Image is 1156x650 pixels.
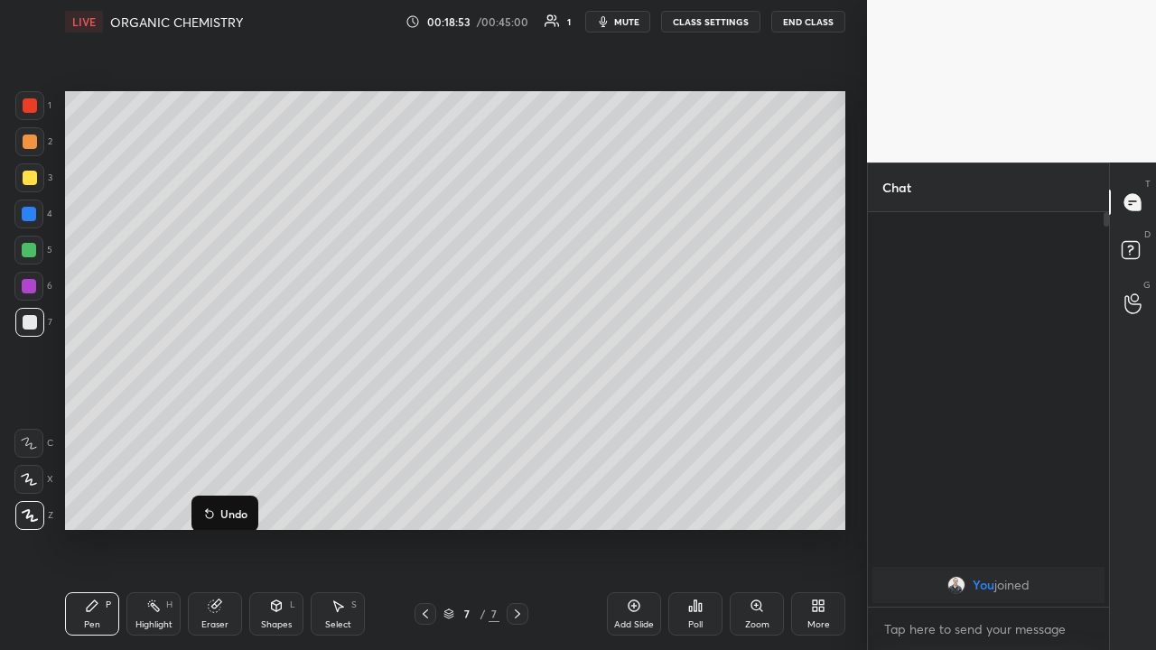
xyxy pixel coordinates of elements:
[199,503,251,525] button: Undo
[14,272,52,301] div: 6
[614,620,654,629] div: Add Slide
[745,620,769,629] div: Zoom
[947,576,965,594] img: 4bbfa367eb24426db107112020ad3027.jpg
[14,236,52,265] div: 5
[661,11,760,32] button: CLASS SETTINGS
[110,14,243,31] h4: ORGANIC CHEMISTRY
[15,501,53,530] div: Z
[14,465,53,494] div: X
[994,578,1030,592] span: joined
[868,163,926,211] p: Chat
[489,606,499,622] div: 7
[973,578,994,592] span: You
[14,200,52,228] div: 4
[1145,177,1151,190] p: T
[807,620,830,629] div: More
[166,600,172,609] div: H
[480,608,485,619] div: /
[106,600,111,609] div: P
[458,608,476,619] div: 7
[351,600,357,609] div: S
[14,429,53,458] div: C
[1144,227,1151,241] p: D
[84,620,100,629] div: Pen
[15,127,52,156] div: 2
[614,15,639,28] span: mute
[261,620,292,629] div: Shapes
[1143,278,1151,292] p: G
[325,620,351,629] div: Select
[15,91,51,120] div: 1
[220,506,247,521] p: Undo
[65,11,103,32] div: LIVE
[585,11,650,32] button: mute
[201,620,228,629] div: Eraser
[15,163,52,192] div: 3
[290,600,295,609] div: L
[567,17,571,26] div: 1
[135,620,172,629] div: Highlight
[15,308,52,337] div: 7
[868,563,1109,607] div: grid
[688,620,703,629] div: Poll
[771,11,845,32] button: End Class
